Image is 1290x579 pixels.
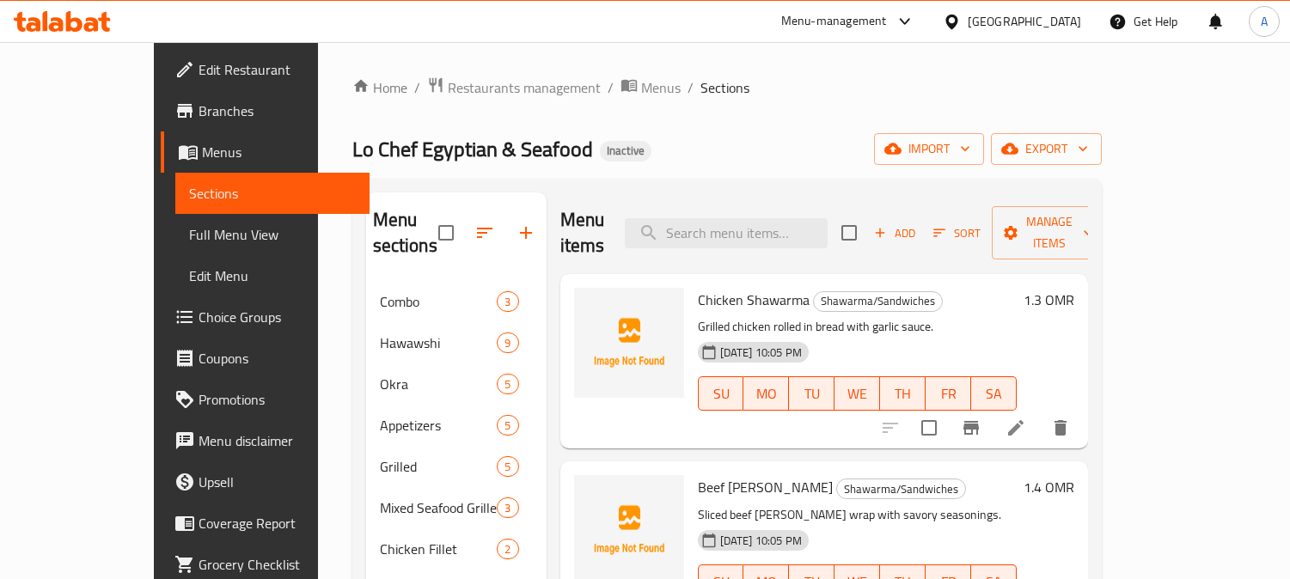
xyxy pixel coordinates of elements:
[498,335,517,351] span: 9
[161,461,370,503] a: Upsell
[880,376,926,411] button: TH
[505,212,547,253] button: Add section
[175,173,370,214] a: Sections
[743,376,789,411] button: MO
[366,322,547,363] div: Hawawshi9
[498,459,517,475] span: 5
[380,415,498,436] span: Appetizers
[706,381,737,406] span: SU
[161,338,370,379] a: Coupons
[497,456,518,477] div: items
[933,223,981,243] span: Sort
[621,76,681,99] a: Menus
[698,287,810,313] span: Chicken Shawarma
[380,374,498,394] span: Okra
[922,220,992,247] span: Sort items
[600,141,651,162] div: Inactive
[911,410,947,446] span: Select to update
[841,381,873,406] span: WE
[781,11,887,32] div: Menu-management
[874,133,984,165] button: import
[175,255,370,296] a: Edit Menu
[1024,475,1074,499] h6: 1.4 OMR
[352,76,1102,99] nav: breadcrumb
[497,332,518,353] div: items
[1005,138,1088,160] span: export
[789,376,835,411] button: TU
[189,224,356,245] span: Full Menu View
[497,539,518,559] div: items
[380,456,498,477] span: Grilled
[713,344,809,361] span: [DATE] 10:05 PM
[968,12,1081,31] div: [GEOGRAPHIC_DATA]
[161,503,370,544] a: Coverage Report
[1261,12,1268,31] span: A
[497,415,518,436] div: items
[498,541,517,558] span: 2
[497,291,518,312] div: items
[199,389,356,410] span: Promotions
[1006,211,1093,254] span: Manage items
[199,430,356,451] span: Menu disclaimer
[867,220,922,247] button: Add
[641,77,681,98] span: Menus
[600,143,651,158] span: Inactive
[951,407,992,448] button: Branch-specific-item
[698,376,744,411] button: SU
[161,90,370,131] a: Branches
[871,223,918,243] span: Add
[366,528,547,570] div: Chicken Fillet2
[608,77,614,98] li: /
[380,539,498,559] span: Chicken Fillet
[1040,407,1081,448] button: delete
[813,291,943,312] div: Shawarma/Sandwiches
[414,77,420,98] li: /
[700,77,749,98] span: Sections
[837,479,965,499] span: Shawarma/Sandwiches
[380,291,498,312] span: Combo
[199,554,356,575] span: Grocery Checklist
[888,138,970,160] span: import
[992,206,1107,259] button: Manage items
[199,59,356,80] span: Edit Restaurant
[867,220,922,247] span: Add item
[366,363,547,405] div: Okra5
[574,288,684,398] img: Chicken Shawarma
[498,500,517,516] span: 3
[1006,417,1026,438] a: Edit menu item
[498,376,517,393] span: 5
[366,446,547,487] div: Grilled5
[199,472,356,492] span: Upsell
[352,77,407,98] a: Home
[161,296,370,338] a: Choice Groups
[199,307,356,327] span: Choice Groups
[814,291,942,311] span: Shawarma/Sandwiches
[831,215,867,251] span: Select section
[199,348,356,369] span: Coupons
[161,420,370,461] a: Menu disclaimer
[688,77,694,98] li: /
[366,405,547,446] div: Appetizers5
[380,332,498,353] span: Hawawshi
[199,101,356,121] span: Branches
[887,381,919,406] span: TH
[698,316,1017,338] p: Grilled chicken rolled in bread with garlic sauce.
[498,294,517,310] span: 3
[971,376,1017,411] button: SA
[175,214,370,255] a: Full Menu View
[698,474,833,500] span: Beef [PERSON_NAME]
[625,218,828,248] input: search
[497,374,518,394] div: items
[161,131,370,173] a: Menus
[161,49,370,90] a: Edit Restaurant
[836,478,966,499] div: Shawarma/Sandwiches
[560,207,605,259] h2: Menu items
[202,142,356,162] span: Menus
[199,513,356,533] span: Coverage Report
[189,265,356,286] span: Edit Menu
